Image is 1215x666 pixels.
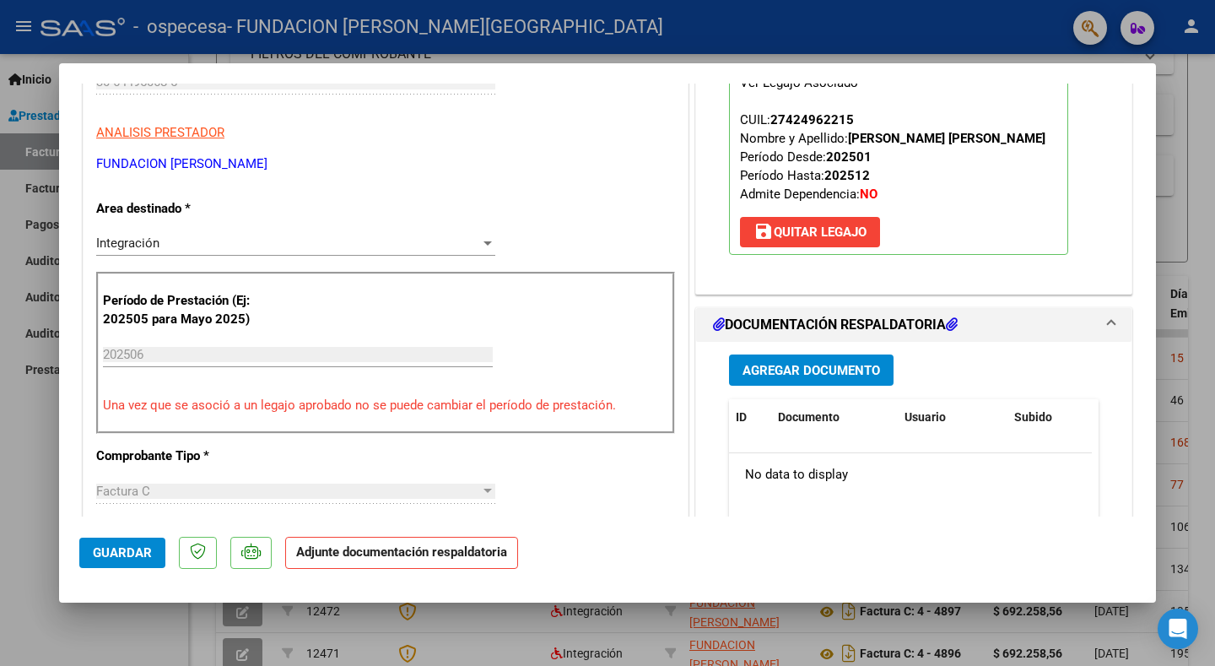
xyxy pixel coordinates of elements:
p: Area destinado * [96,199,270,219]
span: Usuario [904,410,946,424]
datatable-header-cell: ID [729,399,771,436]
span: Guardar [93,545,152,560]
span: CUIL: Nombre y Apellido: Período Desde: Período Hasta: Admite Dependencia: [740,112,1045,202]
p: FUNDACION [PERSON_NAME] [96,154,675,174]
strong: Adjunte documentación respaldatoria [296,544,507,560]
strong: 202501 [826,149,872,165]
span: Subido [1014,410,1052,424]
div: No data to display [729,453,1092,495]
datatable-header-cell: Documento [771,399,898,436]
mat-expansion-panel-header: DOCUMENTACIÓN RESPALDATORIA [696,308,1131,342]
h1: DOCUMENTACIÓN RESPALDATORIA [713,315,958,335]
div: Open Intercom Messenger [1158,609,1198,649]
mat-icon: save [753,221,774,241]
datatable-header-cell: Subido [1007,399,1092,436]
span: Factura C [96,484,150,499]
datatable-header-cell: Usuario [898,399,1007,436]
span: Documento [778,410,840,424]
p: Comprobante Tipo * [96,447,270,466]
strong: 202512 [824,168,870,183]
p: Una vez que se asoció a un legajo aprobado no se puede cambiar el período de prestación. [103,396,668,415]
button: Agregar Documento [729,355,894,386]
span: Integración [96,236,159,251]
p: Legajo preaprobado para Período de Prestación: [729,49,1068,255]
div: 27424962215 [770,111,854,129]
span: Agregar Documento [742,363,880,378]
span: ID [736,410,747,424]
button: Guardar [79,538,165,568]
strong: [PERSON_NAME] [PERSON_NAME] [848,131,1045,146]
p: Período de Prestación (Ej: 202505 para Mayo 2025) [103,291,273,329]
button: Quitar Legajo [740,217,880,247]
div: Ver Legajo Asociado [740,73,858,92]
span: Quitar Legajo [753,225,867,240]
strong: NO [860,187,877,202]
span: ANALISIS PRESTADOR [96,125,224,140]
